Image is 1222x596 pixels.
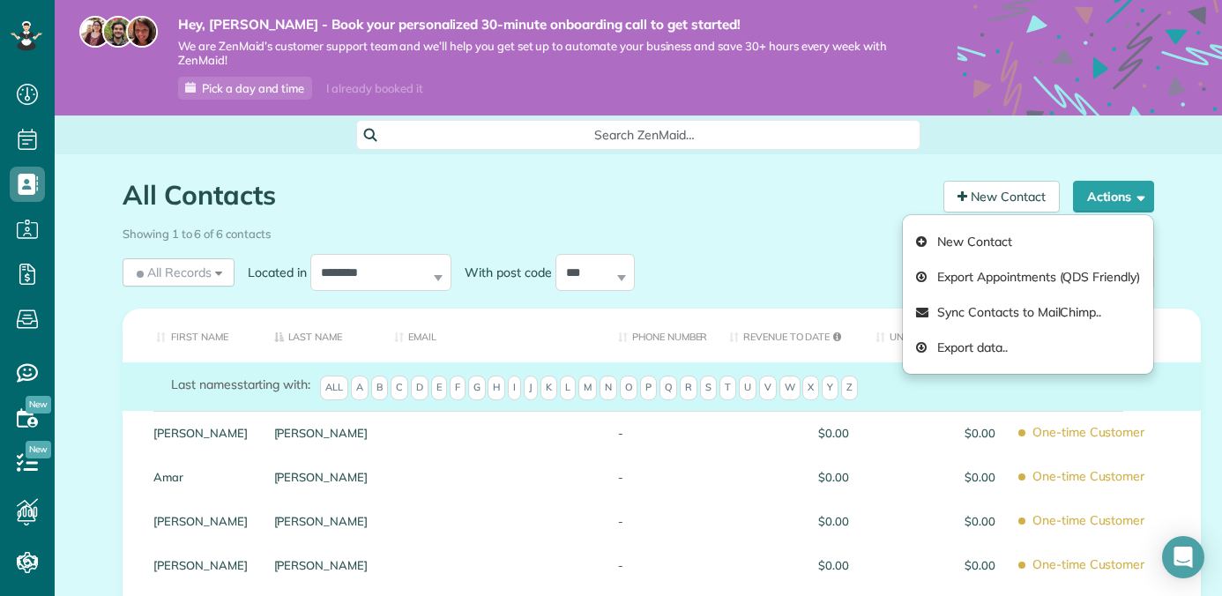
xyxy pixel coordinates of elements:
span: C [391,376,408,400]
span: One-time Customer [1022,505,1188,536]
span: J [524,376,538,400]
span: New [26,441,51,458]
span: $0.00 [729,515,849,527]
a: [PERSON_NAME] [274,515,369,527]
img: maria-72a9807cf96188c08ef61303f053569d2e2a8a1cde33d635c8a3ac13582a053d.jpg [79,16,111,48]
span: Q [659,376,677,400]
span: $0.00 [876,559,995,571]
span: X [802,376,819,400]
span: New [26,396,51,413]
span: M [578,376,597,400]
span: We are ZenMaid’s customer support team and we’ll help you get set up to automate your business an... [178,39,905,69]
span: W [779,376,801,400]
span: U [739,376,756,400]
div: Showing 1 to 6 of 6 contacts [123,219,1154,242]
a: New Contact [943,181,1060,212]
span: $0.00 [876,427,995,439]
img: jorge-587dff0eeaa6aab1f244e6dc62b8924c3b6ad411094392a53c71c6c4a576187d.jpg [102,16,134,48]
a: Export Appointments (QDS Friendly) [903,259,1153,294]
span: E [431,376,447,400]
a: [PERSON_NAME] [153,515,248,527]
span: $0.00 [876,471,995,483]
img: michelle-19f622bdf1676172e81f8f8fba1fb50e276960ebfe0243fe18214015130c80e4.jpg [126,16,158,48]
div: Open Intercom Messenger [1162,536,1204,578]
label: starting with: [171,376,310,393]
span: F [450,376,466,400]
span: $0.00 [729,559,849,571]
span: G [468,376,486,400]
span: $0.00 [729,427,849,439]
span: S [700,376,717,400]
span: I [508,376,521,400]
a: Pick a day and time [178,77,312,100]
label: Located in [235,264,310,281]
div: - [605,411,716,455]
span: T [719,376,736,400]
span: $0.00 [729,471,849,483]
span: $0.00 [876,515,995,527]
span: H [488,376,505,400]
th: Unpaid Balance: activate to sort column ascending [862,309,1009,362]
th: Last Name: activate to sort column descending [261,309,382,362]
a: [PERSON_NAME] [153,559,248,571]
a: Export data.. [903,330,1153,365]
h1: All Contacts [123,181,930,210]
span: V [759,376,777,400]
span: Last names [171,376,237,392]
div: - [605,499,716,543]
span: Pick a day and time [202,81,304,95]
th: First Name: activate to sort column ascending [123,309,261,362]
span: R [680,376,697,400]
div: - [605,543,716,587]
a: Sync Contacts to MailChimp.. [903,294,1153,330]
th: Phone number: activate to sort column ascending [605,309,716,362]
a: [PERSON_NAME] [274,427,369,439]
strong: Hey, [PERSON_NAME] - Book your personalized 30-minute onboarding call to get started! [178,16,905,34]
span: All Records [133,264,212,281]
span: O [620,376,637,400]
span: All [320,376,348,400]
span: K [540,376,557,400]
span: One-time Customer [1022,461,1188,492]
th: Revenue to Date: activate to sort column ascending [716,309,862,362]
a: [PERSON_NAME] [274,559,369,571]
div: - [605,455,716,499]
a: [PERSON_NAME] [153,427,248,439]
span: One-time Customer [1022,417,1188,448]
a: New Contact [903,224,1153,259]
span: A [351,376,369,400]
span: Z [841,376,858,400]
span: P [640,376,657,400]
label: With post code [451,264,555,281]
span: D [411,376,428,400]
span: Y [822,376,838,400]
a: Amar [153,471,248,483]
button: Actions [1073,181,1154,212]
span: One-time Customer [1022,549,1188,580]
th: Email: activate to sort column ascending [381,309,605,362]
div: I already booked it [316,78,433,100]
span: L [560,376,576,400]
span: B [371,376,388,400]
span: N [600,376,617,400]
a: [PERSON_NAME] [274,471,369,483]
